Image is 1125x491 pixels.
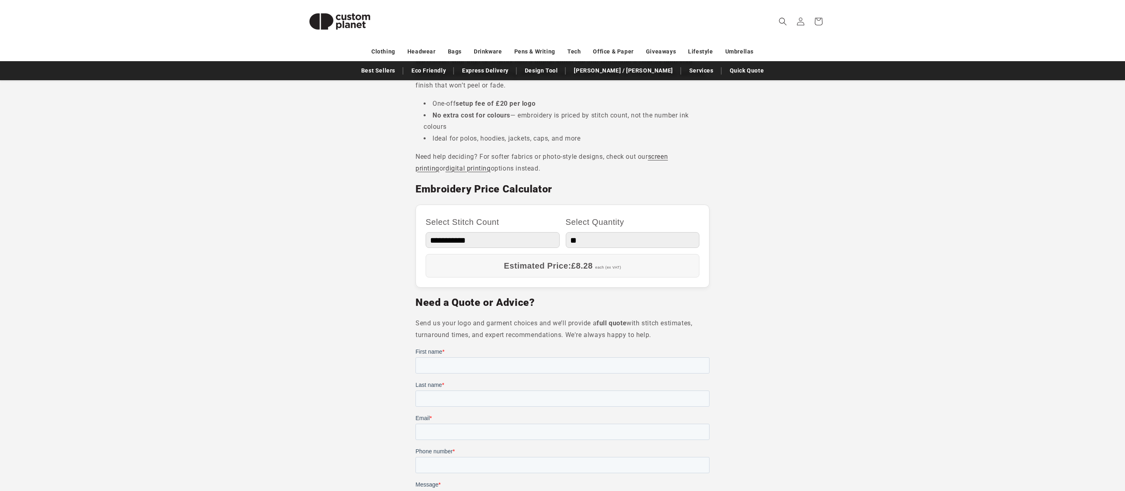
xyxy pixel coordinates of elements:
h2: Need a Quote or Advice? [415,296,710,309]
strong: full quote [597,319,626,327]
a: Design Tool [521,64,562,78]
a: Drinkware [474,45,502,59]
a: digital printing [445,164,491,172]
a: Express Delivery [458,64,513,78]
strong: setup fee of £20 per logo [456,100,535,107]
strong: No extra cost for colours [433,111,510,119]
label: Select Stitch Count [426,215,560,229]
summary: Search [774,13,792,30]
a: Tech [567,45,581,59]
a: Bags [448,45,462,59]
li: Ideal for polos, hoodies, jackets, caps, and more [424,133,710,145]
a: Services [685,64,718,78]
h2: Embroidery Price Calculator [415,183,710,196]
iframe: Chat Widget [986,403,1125,491]
span: each (ex VAT) [595,265,621,269]
label: Select Quantity [566,215,700,229]
a: [PERSON_NAME] / [PERSON_NAME] [570,64,677,78]
li: — embroidery is priced by stitch count, not the number ink colours [424,110,710,133]
a: Headwear [407,45,436,59]
p: Send us your logo and garment choices and we’ll provide a with stitch estimates, turnaround times... [415,318,710,341]
div: Estimated Price: [426,254,699,278]
a: Office & Paper [593,45,633,59]
a: Lifestyle [688,45,713,59]
a: Pens & Writing [514,45,555,59]
li: One-off [424,98,710,110]
a: Eco Friendly [407,64,450,78]
a: Umbrellas [725,45,754,59]
a: Best Sellers [357,64,399,78]
a: Quick Quote [726,64,768,78]
p: Need help deciding? For softer fabrics or photo-style designs, check out our or options instead. [415,151,710,175]
img: Custom Planet [299,3,380,40]
span: £8.28 [571,261,593,270]
a: Giveaways [646,45,676,59]
a: Clothing [371,45,395,59]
